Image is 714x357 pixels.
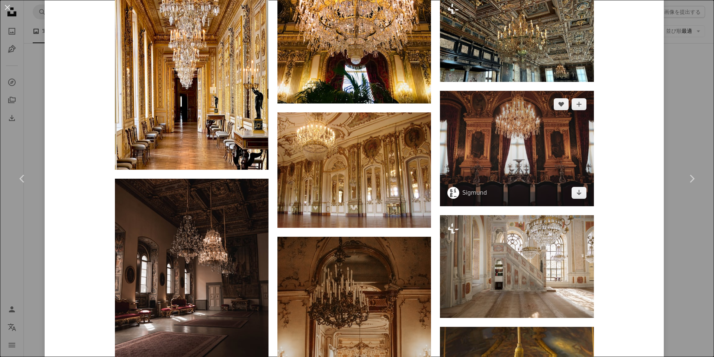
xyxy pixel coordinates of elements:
[440,215,594,318] img: 階段とシャンデリアのある広い部屋
[115,64,268,70] a: 天井からシャンデリアがぶら下がっている長い廊下
[554,98,569,110] button: いいね！
[572,98,586,110] button: コレクションに追加する
[115,267,268,273] a: 茶色と白のアップライトシャンデリア
[277,349,431,356] a: 廊下の天井から吊り下げられたシャンデリア
[440,145,594,152] a: ゴールドとブラックのアップライトシャンデリア
[440,263,594,270] a: 階段とシャンデリアのある広い部屋
[277,4,431,10] a: 金と白の花柄の天井
[440,91,594,206] img: ゴールドとブラックのアップライトシャンデリア
[572,187,586,199] a: ダウンロード
[277,167,431,173] a: 白と茶色の建物内のライトアップされたシャンデリア
[440,35,594,42] a: 歴史的な礼拝堂の美しい天井からぶら下がっている大きなシャンデリア
[462,189,487,197] a: Sigmund
[669,143,714,214] a: 次へ
[277,112,431,228] img: 白と茶色の建物内のライトアップされたシャンデリア
[447,187,459,199] img: Sigmundのプロフィールを見る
